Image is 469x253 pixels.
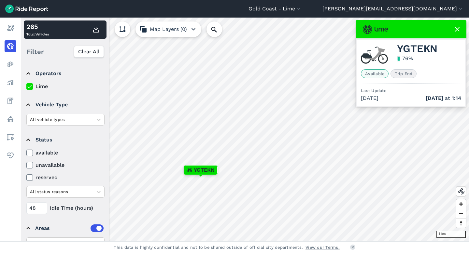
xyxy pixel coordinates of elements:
label: available [26,149,105,157]
button: Reset bearing to north [456,218,466,228]
button: Zoom out [456,209,466,218]
span: Clear All [78,48,100,56]
div: Total Vehicles [26,22,49,37]
a: Heatmaps [5,59,16,70]
span: YGTEKN [194,166,215,174]
img: Lime ebike [361,46,388,64]
span: Last Update [361,88,386,93]
a: Fees [5,95,16,107]
a: Report [5,22,16,34]
summary: Status [26,131,104,149]
div: Areas [35,224,104,232]
div: [DATE] [361,94,461,102]
input: Search Location or Vehicles [206,21,233,37]
button: Clear All [74,46,104,58]
div: 76 % [402,55,413,62]
div: 1 km [436,231,466,238]
span: Trip End [391,69,417,78]
button: Gold Coast - Lime [249,5,302,13]
button: [PERSON_NAME][EMAIL_ADDRESS][DOMAIN_NAME] [322,5,464,13]
summary: Operators [26,64,104,83]
a: View our Terms. [306,244,340,250]
img: Ride Report [5,5,48,13]
button: Map Layers (0) [135,21,201,37]
div: Filter [24,42,107,62]
a: Health [5,150,16,161]
label: reserved [26,174,105,181]
summary: Areas [26,219,104,237]
span: Available [361,69,389,78]
span: 1:14 [452,95,461,101]
a: Realtime [5,40,16,52]
button: Zoom in [456,199,466,209]
label: Lime [26,83,105,90]
img: Lime [363,25,388,34]
summary: Vehicle Type [26,96,104,114]
span: [DATE] [426,95,443,101]
span: YGTEKN [397,45,438,53]
a: Areas [5,131,16,143]
a: Analyze [5,77,16,88]
span: at [426,94,461,102]
div: 265 [26,22,49,32]
label: unavailable [26,161,105,169]
a: Policy [5,113,16,125]
canvas: Map [21,18,469,241]
div: Idle Time (hours) [26,202,105,214]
